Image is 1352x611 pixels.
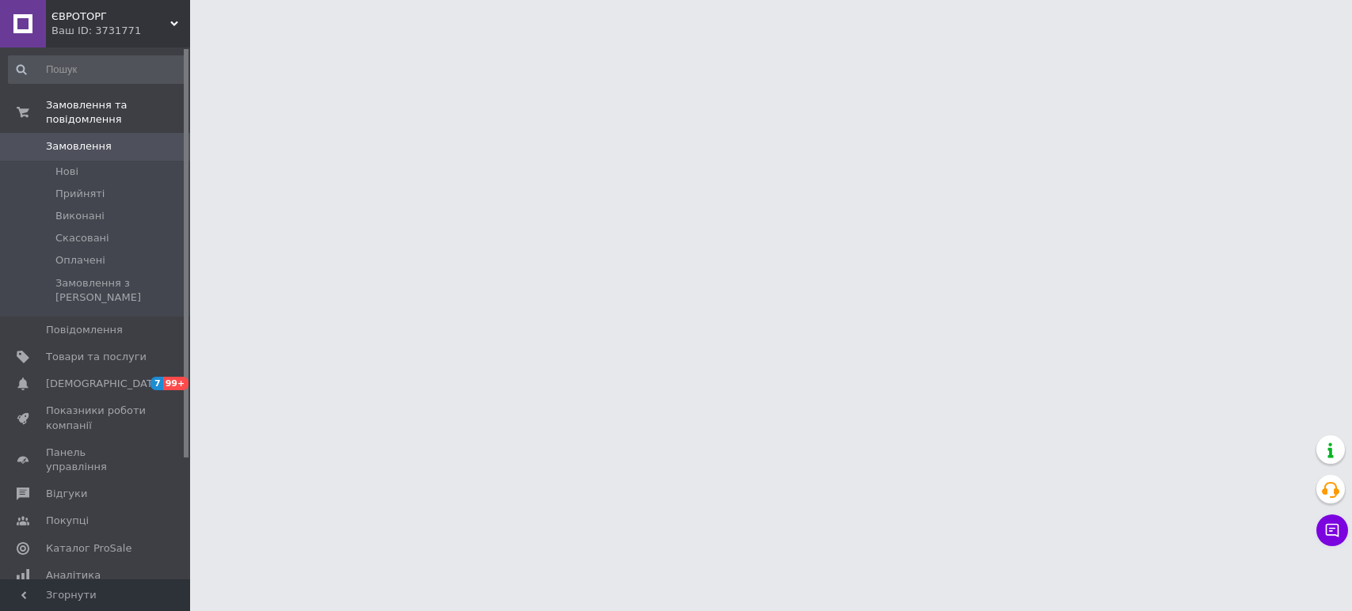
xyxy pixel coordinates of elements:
span: Покупці [46,514,89,528]
span: Виконані [55,209,105,223]
span: Прийняті [55,187,105,201]
button: Чат з покупцем [1316,514,1348,546]
div: Ваш ID: 3731771 [51,24,190,38]
span: Замовлення [46,139,112,154]
span: Повідомлення [46,323,123,337]
span: Товари та послуги [46,350,147,364]
span: Замовлення з [PERSON_NAME] [55,276,185,305]
span: Панель управління [46,446,147,474]
span: Відгуки [46,487,87,501]
span: Замовлення та повідомлення [46,98,190,127]
span: Аналітика [46,568,101,583]
span: Скасовані [55,231,109,245]
span: 99+ [163,377,189,390]
input: Пошук [8,55,186,84]
span: Оплачені [55,253,105,268]
span: Показники роботи компанії [46,404,147,432]
span: Нові [55,165,78,179]
span: Каталог ProSale [46,541,131,556]
span: 7 [150,377,163,390]
span: [DEMOGRAPHIC_DATA] [46,377,163,391]
span: ЄВРОТОРГ [51,9,170,24]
